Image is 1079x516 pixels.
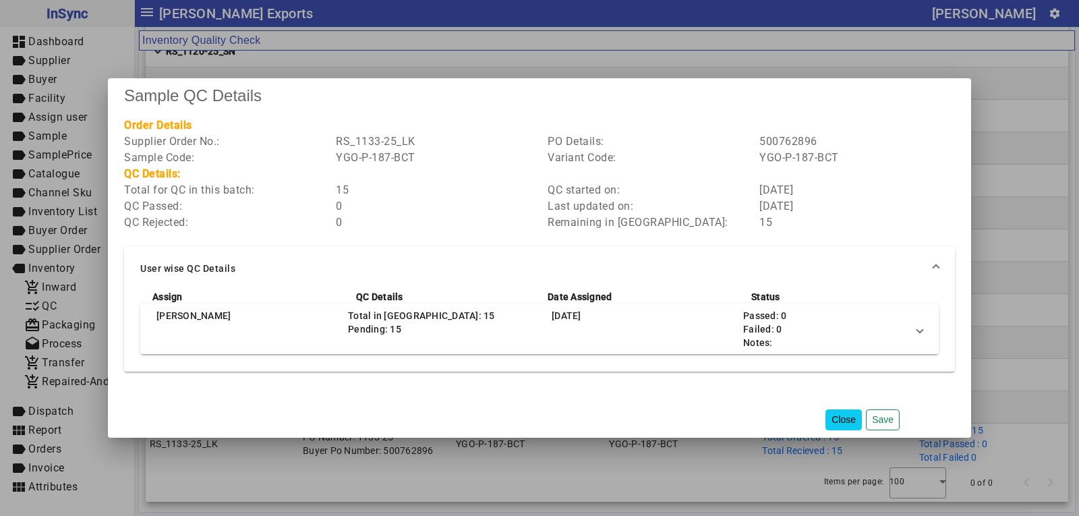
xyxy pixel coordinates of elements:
[116,214,328,231] div: QC Rejected:
[328,198,539,214] div: 0
[825,409,862,430] button: Close
[531,309,723,349] div: [DATE]
[751,214,963,231] div: 15
[539,182,751,198] div: QC started on:
[140,304,939,354] mat-expansion-panel-header: [PERSON_NAME]Total in [GEOGRAPHIC_DATA]: 15Pending: 15[DATE]Passed: 0Failed: 0Notes:
[148,309,340,349] div: [PERSON_NAME]
[723,309,914,349] div: Passed: 0 Failed: 0 Notes:
[328,214,539,231] div: 0
[751,291,780,302] b: Status
[539,198,751,214] div: Last updated on:
[539,134,751,150] div: PO Details:
[124,119,192,132] span: Order Details
[328,182,539,198] div: 15
[152,291,183,302] b: Assign
[124,167,181,180] span: QC Details:
[124,247,955,290] mat-expansion-panel-header: User wise QC Details
[751,150,963,166] div: YGO-P-187-BCT
[124,290,955,372] div: User wise QC Details
[124,85,955,107] h1: Sample QC Details
[116,198,328,214] div: QC Passed:
[116,150,328,166] div: Sample Code:
[356,291,403,302] b: QC Details
[751,182,963,198] div: [DATE]
[328,134,539,150] div: RS_1133-25_LK
[866,409,900,430] button: Save
[116,182,328,198] div: Total for QC in this batch:
[539,214,751,231] div: Remaining in [GEOGRAPHIC_DATA]:
[116,134,328,150] div: Supplier Order No.:
[548,291,612,302] b: Date Assigned
[140,260,923,277] mat-panel-title: User wise QC Details
[340,309,531,349] div: Total in [GEOGRAPHIC_DATA]: 15 Pending: 15
[751,198,963,214] div: [DATE]
[328,150,539,166] div: YGO-P-187-BCT
[539,150,751,166] div: Variant Code:
[751,134,963,150] div: 500762896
